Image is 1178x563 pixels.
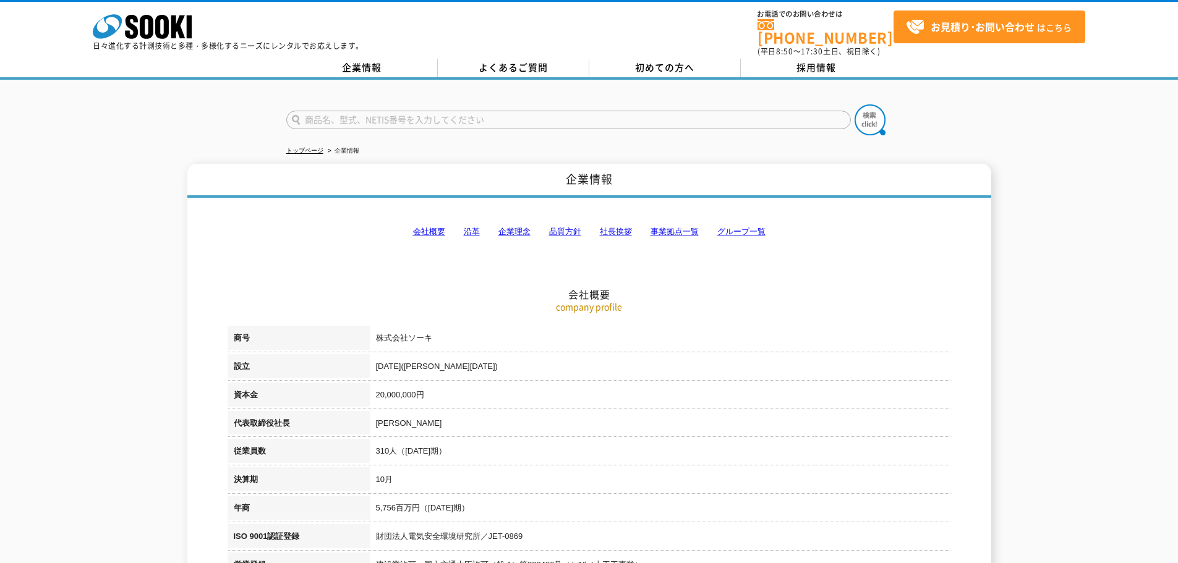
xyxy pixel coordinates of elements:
th: 資本金 [228,383,370,411]
a: [PHONE_NUMBER] [758,19,894,44]
th: 従業員数 [228,439,370,467]
a: 事業拠点一覧 [651,227,699,236]
a: 企業理念 [498,227,531,236]
img: btn_search.png [855,104,886,135]
a: 初めての方へ [589,59,741,77]
a: よくあるご質問 [438,59,589,77]
span: 初めての方へ [635,61,694,74]
td: 財団法人電気安全環境研究所／JET-0869 [370,524,951,552]
td: [DATE]([PERSON_NAME][DATE]) [370,354,951,383]
th: ISO 9001認証登録 [228,524,370,552]
span: 8:50 [776,46,793,57]
li: 企業情報 [325,145,359,158]
span: 17:30 [801,46,823,57]
strong: お見積り･お問い合わせ [931,19,1035,34]
h1: 企業情報 [187,164,991,198]
span: (平日 ～ 土日、祝日除く) [758,46,880,57]
p: 日々進化する計測技術と多種・多様化するニーズにレンタルでお応えします。 [93,42,364,49]
p: company profile [228,300,951,313]
td: [PERSON_NAME] [370,411,951,439]
a: 採用情報 [741,59,892,77]
span: お電話でのお問い合わせは [758,11,894,18]
a: 沿革 [464,227,480,236]
th: 代表取締役社長 [228,411,370,439]
td: 5,756百万円（[DATE]期） [370,496,951,524]
input: 商品名、型式、NETIS番号を入力してください [286,111,851,129]
a: 社長挨拶 [600,227,632,236]
a: 会社概要 [413,227,445,236]
td: 20,000,000円 [370,383,951,411]
th: 商号 [228,326,370,354]
th: 年商 [228,496,370,524]
th: 決算期 [228,467,370,496]
span: はこちら [906,18,1072,36]
td: 株式会社ソーキ [370,326,951,354]
td: 310人（[DATE]期） [370,439,951,467]
th: 設立 [228,354,370,383]
a: お見積り･お問い合わせはこちら [894,11,1085,43]
h2: 会社概要 [228,164,951,301]
a: 企業情報 [286,59,438,77]
a: グループ一覧 [717,227,766,236]
a: トップページ [286,147,323,154]
a: 品質方針 [549,227,581,236]
td: 10月 [370,467,951,496]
